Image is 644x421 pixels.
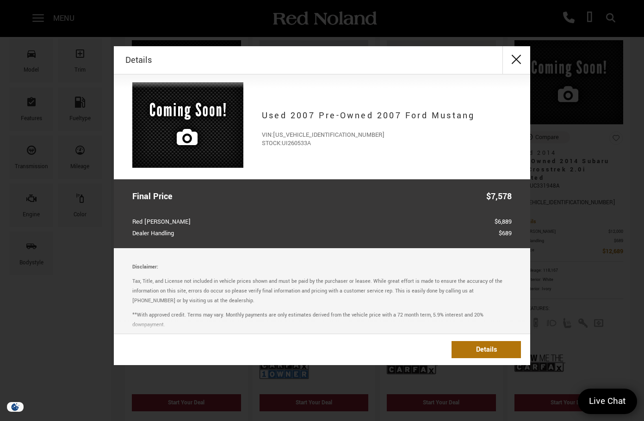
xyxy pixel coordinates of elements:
section: Click to Open Cookie Consent Modal [5,402,26,412]
span: $6,889 [495,216,512,228]
span: $689 [499,228,512,239]
img: Opt-Out Icon [5,402,26,412]
a: Live Chat [578,389,637,414]
span: VIN: [US_VEHICLE_IDENTIFICATION_NUMBER] [262,131,512,139]
div: Details [114,46,530,74]
p: Tax, Title, and License not included in vehicle prices shown and must be paid by the purchaser or... [132,276,512,305]
span: $7,578 [486,189,512,205]
a: Final Price $7,578 [132,189,512,205]
span: Dealer Handling [132,228,179,239]
img: Pre-Owned 2007 Ford Mustang [132,82,243,168]
p: **With approved credit. Terms may vary. Monthly payments are only estimates derived from the vehi... [132,310,512,329]
a: Details [452,341,521,358]
span: Final Price [132,189,177,205]
a: Dealer Handling $689 [132,228,512,239]
h2: Used 2007 Pre-Owned 2007 Ford Mustang [262,103,512,128]
span: Red [PERSON_NAME] [132,216,195,228]
button: close [502,46,530,74]
span: STOCK: UI260533A [262,139,512,147]
a: Red [PERSON_NAME] $6,889 [132,216,512,228]
strong: Disclaimer: [132,263,158,270]
span: Live Chat [584,395,631,408]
